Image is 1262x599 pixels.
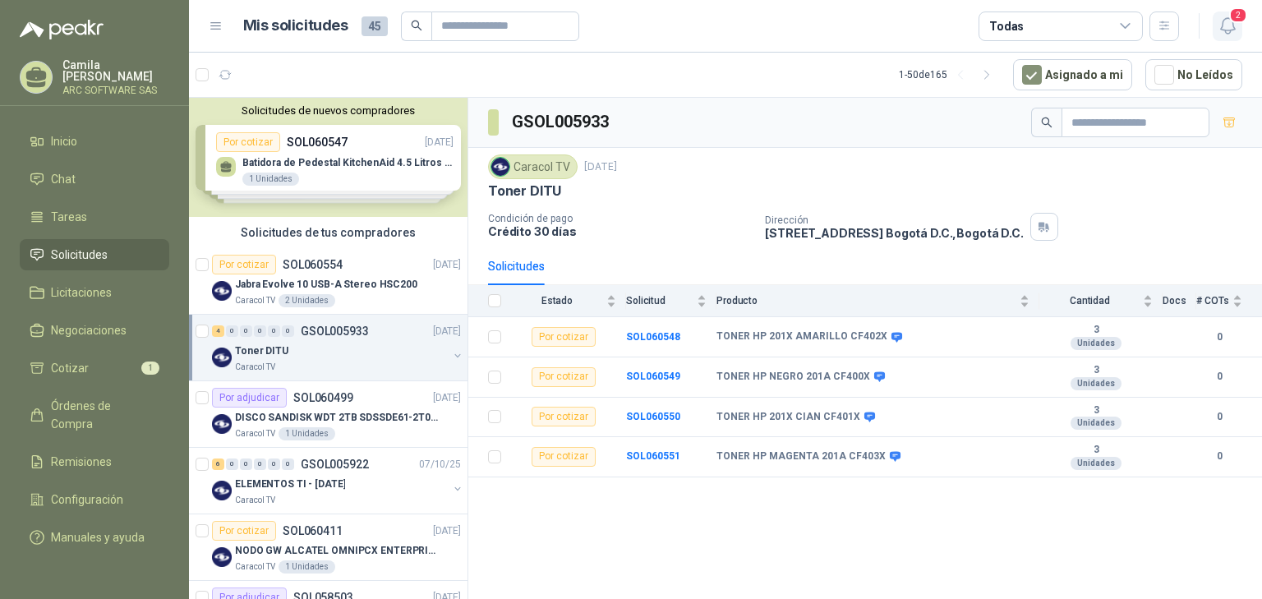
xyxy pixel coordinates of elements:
p: Camila [PERSON_NAME] [62,59,169,82]
div: Solicitudes de nuevos compradoresPor cotizarSOL060547[DATE] Batidora de Pedestal KitchenAid 4.5 L... [189,98,467,217]
p: GSOL005922 [301,458,369,470]
span: Estado [511,295,603,306]
div: Por cotizar [532,327,596,347]
span: Negociaciones [51,321,127,339]
h1: Mis solicitudes [243,14,348,38]
div: Caracol TV [488,154,578,179]
a: 6 0 0 0 0 0 GSOL00592207/10/25 Company LogoELEMENTOS TI - [DATE]Caracol TV [212,454,464,507]
a: 4 0 0 0 0 0 GSOL005933[DATE] Company LogoToner DITUCaracol TV [212,321,464,374]
img: Logo peakr [20,20,104,39]
span: Solicitudes [51,246,108,264]
span: 2 [1229,7,1247,23]
p: Caracol TV [235,427,275,440]
span: Tareas [51,208,87,226]
p: ARC SOFTWARE SAS [62,85,169,95]
b: 0 [1196,329,1242,345]
div: 0 [226,458,238,470]
img: Company Logo [212,348,232,367]
b: TONER HP MAGENTA 201A CF403X [716,450,886,463]
p: Crédito 30 días [488,224,752,238]
div: 0 [226,325,238,337]
span: Inicio [51,132,77,150]
b: 3 [1039,404,1153,417]
span: search [411,20,422,31]
div: 1 - 50 de 165 [899,62,1000,88]
th: # COTs [1196,285,1262,317]
span: # COTs [1196,295,1229,306]
div: 0 [254,458,266,470]
div: Unidades [1071,337,1122,350]
span: Solicitud [626,295,693,306]
a: SOL060548 [626,331,680,343]
p: [DATE] [584,159,617,175]
div: 6 [212,458,224,470]
p: Caracol TV [235,560,275,574]
a: Cotizar1 [20,352,169,384]
p: Toner DITU [235,343,288,359]
a: Tareas [20,201,169,233]
p: Toner DITU [488,182,561,200]
a: Configuración [20,484,169,515]
div: 1 Unidades [279,427,335,440]
b: TONER HP 201X AMARILLO CF402X [716,330,887,343]
div: Por cotizar [532,407,596,426]
div: Por cotizar [212,521,276,541]
span: Licitaciones [51,283,112,302]
b: TONER HP 201X CIAN CF401X [716,411,860,424]
img: Company Logo [212,414,232,434]
div: 0 [282,325,294,337]
a: SOL060551 [626,450,680,462]
p: 07/10/25 [419,457,461,472]
th: Docs [1163,285,1196,317]
div: Solicitudes [488,257,545,275]
button: Solicitudes de nuevos compradores [196,104,461,117]
div: 0 [268,458,280,470]
a: Licitaciones [20,277,169,308]
a: Órdenes de Compra [20,390,169,440]
p: [DATE] [433,390,461,406]
p: ELEMENTOS TI - [DATE] [235,477,345,492]
th: Estado [511,285,626,317]
p: Caracol TV [235,494,275,507]
p: Jabra Evolve 10 USB-A Stereo HSC200 [235,277,417,293]
button: Asignado a mi [1013,59,1132,90]
a: Negociaciones [20,315,169,346]
th: Cantidad [1039,285,1163,317]
p: Dirección [765,214,1023,226]
p: Condición de pago [488,213,752,224]
a: Chat [20,164,169,195]
a: Por cotizarSOL060554[DATE] Company LogoJabra Evolve 10 USB-A Stereo HSC200Caracol TV2 Unidades [189,248,467,315]
div: 0 [268,325,280,337]
b: 0 [1196,369,1242,385]
div: 2 Unidades [279,294,335,307]
p: SOL060411 [283,525,343,537]
a: Por cotizarSOL060411[DATE] Company LogoNODO GW ALCATEL OMNIPCX ENTERPRISE SIPCaracol TV1 Unidades [189,514,467,581]
div: 0 [240,458,252,470]
a: Solicitudes [20,239,169,270]
span: Remisiones [51,453,112,471]
span: Manuales y ayuda [51,528,145,546]
div: 1 Unidades [279,560,335,574]
a: SOL060550 [626,411,680,422]
span: Chat [51,170,76,188]
p: [DATE] [433,523,461,539]
p: Caracol TV [235,361,275,374]
b: 3 [1039,324,1153,337]
b: 3 [1039,364,1153,377]
b: 0 [1196,409,1242,425]
b: 0 [1196,449,1242,464]
div: 0 [254,325,266,337]
p: SOL060499 [293,392,353,403]
span: Configuración [51,491,123,509]
span: 45 [362,16,388,36]
div: 0 [240,325,252,337]
p: Caracol TV [235,294,275,307]
div: Unidades [1071,457,1122,470]
p: DISCO SANDISK WDT 2TB SDSSDE61-2T00-G25 [235,410,440,426]
a: SOL060549 [626,371,680,382]
p: GSOL005933 [301,325,369,337]
th: Producto [716,285,1039,317]
div: Todas [989,17,1024,35]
